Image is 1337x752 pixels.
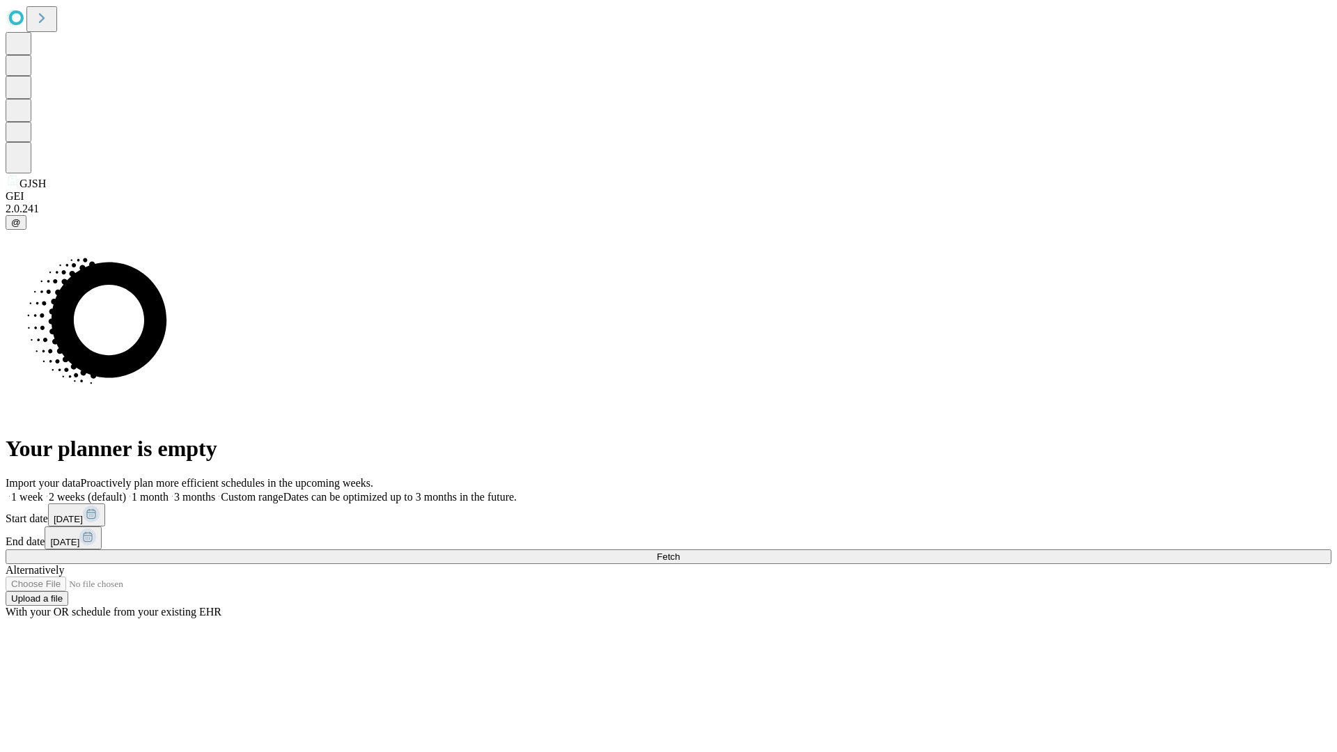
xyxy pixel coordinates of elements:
span: [DATE] [54,514,83,524]
span: 1 month [132,491,169,503]
div: 2.0.241 [6,203,1331,215]
div: Start date [6,503,1331,526]
button: Fetch [6,549,1331,564]
span: 2 weeks (default) [49,491,126,503]
span: [DATE] [50,537,79,547]
span: @ [11,217,21,228]
button: [DATE] [48,503,105,526]
h1: Your planner is empty [6,436,1331,462]
div: End date [6,526,1331,549]
span: Custom range [221,491,283,503]
button: [DATE] [45,526,102,549]
button: Upload a file [6,591,68,606]
span: 1 week [11,491,43,503]
div: GEI [6,190,1331,203]
span: Alternatively [6,564,64,576]
button: @ [6,215,26,230]
span: Fetch [657,551,680,562]
span: GJSH [19,178,46,189]
span: Proactively plan more efficient schedules in the upcoming weeks. [81,477,373,489]
span: Dates can be optimized up to 3 months in the future. [283,491,517,503]
span: With your OR schedule from your existing EHR [6,606,221,618]
span: Import your data [6,477,81,489]
span: 3 months [174,491,215,503]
